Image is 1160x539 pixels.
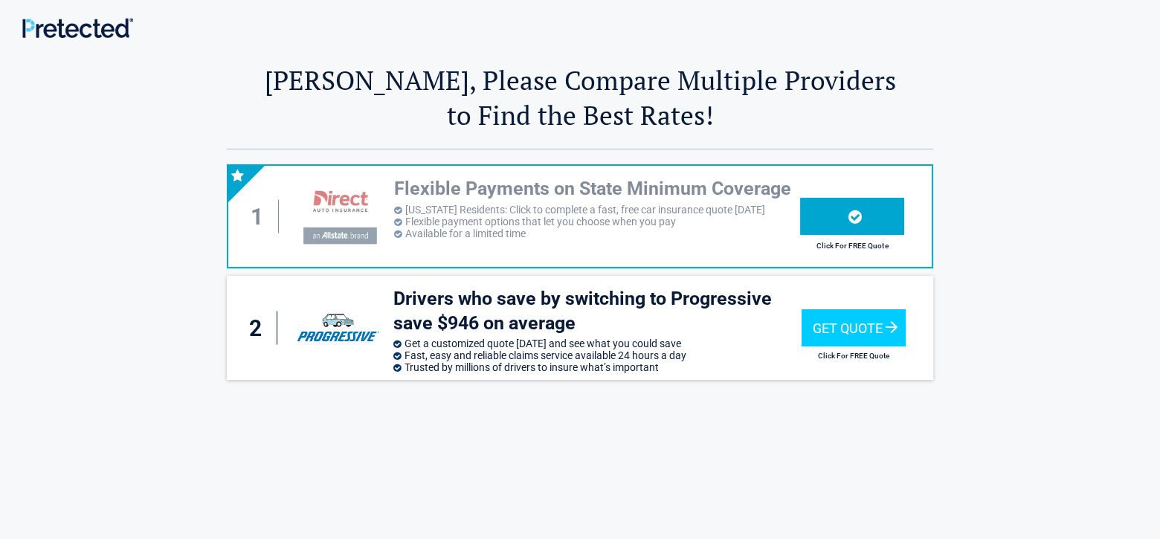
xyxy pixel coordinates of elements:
h2: [PERSON_NAME], Please Compare Multiple Providers to Find the Best Rates! [227,62,933,132]
li: Fast, easy and reliable claims service available 24 hours a day [393,349,801,361]
div: 2 [242,312,277,345]
img: Main Logo [22,18,133,38]
h2: Click For FREE Quote [802,352,906,360]
div: Get Quote [802,309,906,346]
h2: Click For FREE Quote [800,242,904,250]
li: [US_STATE] Residents: Click to complete a fast, free car insurance quote [DATE] [394,204,800,216]
li: Get a customized quote [DATE] and see what you could save [393,338,801,349]
div: 1 [243,200,279,233]
li: Trusted by millions of drivers to insure what’s important [393,361,801,373]
li: Flexible payment options that let you choose when you pay [394,216,800,227]
h3: Drivers who save by switching to Progressive save $946 on average [393,287,801,335]
li: Available for a limited time [394,227,800,239]
h3: Flexible Payments on State Minimum Coverage [394,177,800,201]
img: progressive's logo [290,305,386,351]
img: directauto's logo [291,179,387,253]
